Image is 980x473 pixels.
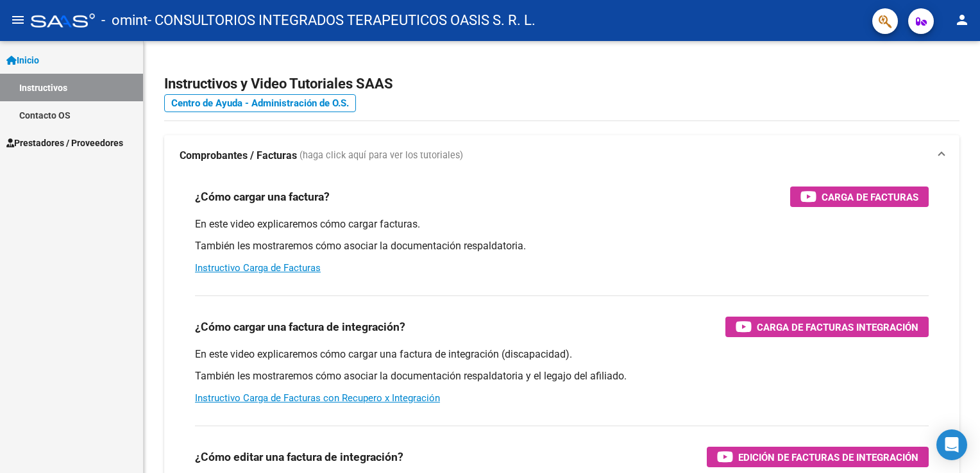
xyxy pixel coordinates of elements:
mat-icon: menu [10,12,26,28]
a: Centro de Ayuda - Administración de O.S. [164,94,356,112]
span: Prestadores / Proveedores [6,136,123,150]
span: Edición de Facturas de integración [738,449,918,465]
span: Inicio [6,53,39,67]
mat-expansion-panel-header: Comprobantes / Facturas (haga click aquí para ver los tutoriales) [164,135,959,176]
p: En este video explicaremos cómo cargar facturas. [195,217,929,231]
strong: Comprobantes / Facturas [180,149,297,163]
button: Carga de Facturas Integración [725,317,929,337]
p: También les mostraremos cómo asociar la documentación respaldatoria. [195,239,929,253]
span: - omint [101,6,148,35]
h3: ¿Cómo cargar una factura de integración? [195,318,405,336]
p: En este video explicaremos cómo cargar una factura de integración (discapacidad). [195,347,929,361]
h2: Instructivos y Video Tutoriales SAAS [164,72,959,96]
span: Carga de Facturas [822,189,918,205]
span: Carga de Facturas Integración [757,319,918,335]
mat-icon: person [954,12,970,28]
a: Instructivo Carga de Facturas con Recupero x Integración [195,392,440,404]
h3: ¿Cómo cargar una factura? [195,188,330,206]
span: - CONSULTORIOS INTEGRADOS TERAPEUTICOS OASIS S. R. L. [148,6,536,35]
a: Instructivo Carga de Facturas [195,262,321,274]
button: Carga de Facturas [790,187,929,207]
button: Edición de Facturas de integración [707,447,929,467]
span: (haga click aquí para ver los tutoriales) [300,149,463,163]
p: También les mostraremos cómo asociar la documentación respaldatoria y el legajo del afiliado. [195,369,929,383]
div: Open Intercom Messenger [936,429,967,460]
h3: ¿Cómo editar una factura de integración? [195,448,403,466]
